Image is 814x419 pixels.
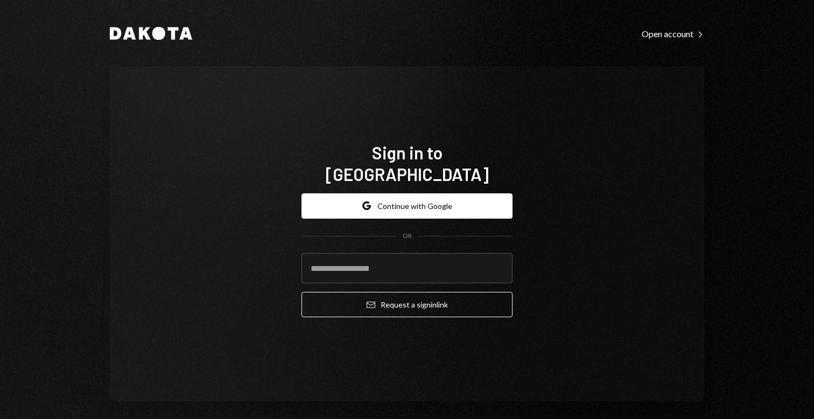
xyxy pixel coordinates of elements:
a: Open account [642,27,704,39]
button: Continue with Google [301,193,513,219]
div: OR [403,232,412,241]
h1: Sign in to [GEOGRAPHIC_DATA] [301,142,513,185]
div: Open account [642,29,704,39]
button: Request a signinlink [301,292,513,317]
